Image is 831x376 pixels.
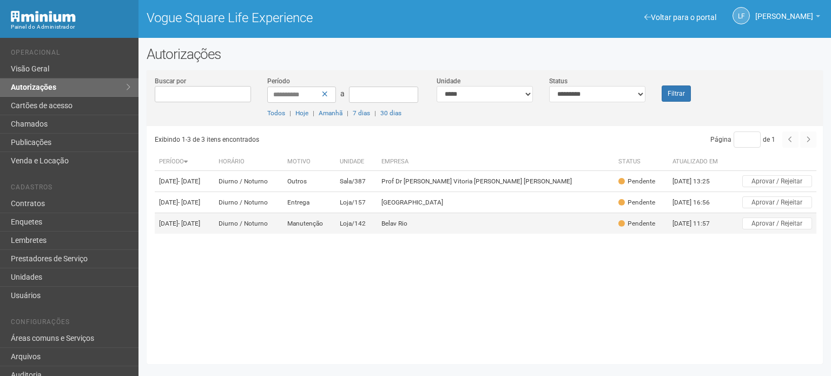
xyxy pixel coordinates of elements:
[214,192,283,213] td: Diurno / Noturno
[147,11,477,25] h1: Vogue Square Life Experience
[283,213,336,234] td: Manutenção
[340,89,345,98] span: a
[668,213,728,234] td: [DATE] 11:57
[335,213,377,234] td: Loja/142
[549,76,568,86] label: Status
[11,49,130,60] li: Operacional
[283,192,336,213] td: Entrega
[11,183,130,195] li: Cadastros
[295,109,308,117] a: Hoje
[147,46,823,62] h2: Autorizações
[155,171,214,192] td: [DATE]
[710,136,775,143] span: Página de 1
[319,109,342,117] a: Amanhã
[437,76,460,86] label: Unidade
[11,318,130,329] li: Configurações
[353,109,370,117] a: 7 dias
[214,171,283,192] td: Diurno / Noturno
[618,198,655,207] div: Pendente
[755,14,820,22] a: [PERSON_NAME]
[662,85,691,102] button: Filtrar
[742,217,812,229] button: Aprovar / Rejeitar
[267,76,290,86] label: Período
[377,213,614,234] td: Belav Rio
[214,153,283,171] th: Horário
[618,219,655,228] div: Pendente
[155,131,482,148] div: Exibindo 1-3 de 3 itens encontrados
[178,199,200,206] span: - [DATE]
[283,171,336,192] td: Outros
[178,177,200,185] span: - [DATE]
[289,109,291,117] span: |
[374,109,376,117] span: |
[618,177,655,186] div: Pendente
[668,171,728,192] td: [DATE] 13:25
[668,192,728,213] td: [DATE] 16:56
[377,171,614,192] td: Prof Dr [PERSON_NAME] Vitoria [PERSON_NAME] [PERSON_NAME]
[267,109,285,117] a: Todos
[178,220,200,227] span: - [DATE]
[644,13,716,22] a: Voltar para o portal
[335,171,377,192] td: Sala/387
[377,153,614,171] th: Empresa
[347,109,348,117] span: |
[155,76,186,86] label: Buscar por
[377,192,614,213] td: [GEOGRAPHIC_DATA]
[742,175,812,187] button: Aprovar / Rejeitar
[11,22,130,32] div: Painel do Administrador
[335,153,377,171] th: Unidade
[313,109,314,117] span: |
[283,153,336,171] th: Motivo
[214,213,283,234] td: Diurno / Noturno
[742,196,812,208] button: Aprovar / Rejeitar
[335,192,377,213] td: Loja/157
[614,153,668,171] th: Status
[380,109,401,117] a: 30 dias
[155,192,214,213] td: [DATE]
[733,7,750,24] a: LF
[755,2,813,21] span: Letícia Florim
[11,11,76,22] img: Minium
[668,153,728,171] th: Atualizado em
[155,213,214,234] td: [DATE]
[155,153,214,171] th: Período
